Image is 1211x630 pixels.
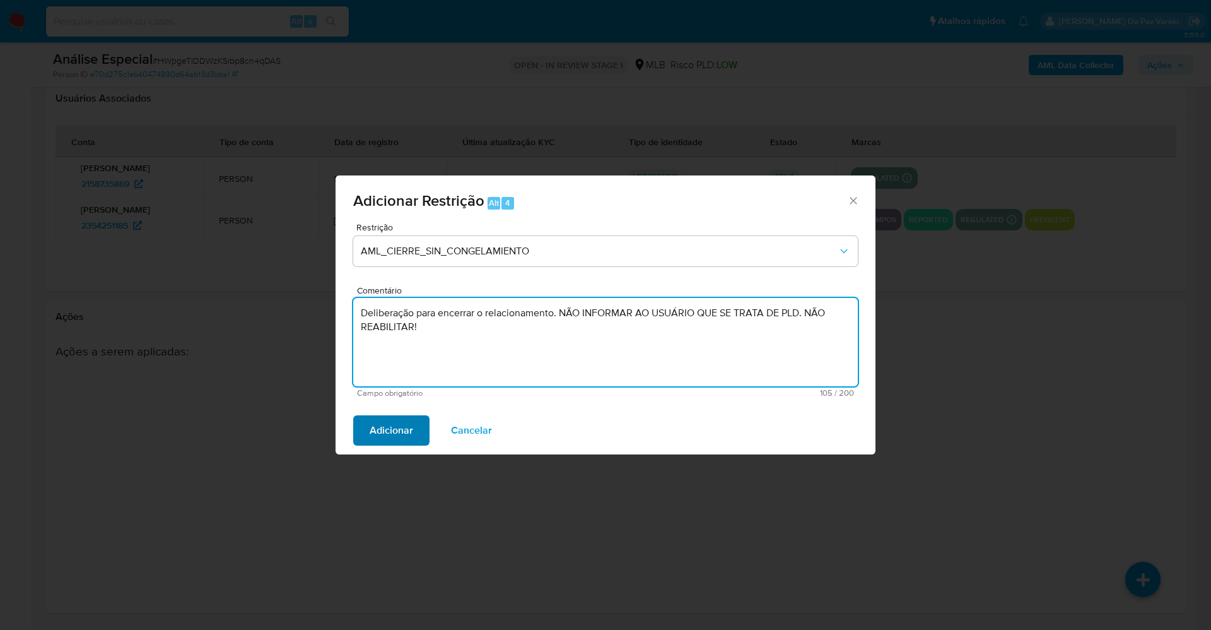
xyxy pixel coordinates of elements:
span: Comentário [357,286,862,295]
span: Restrição [356,223,861,232]
span: 4 [505,197,510,209]
button: Cancelar [435,415,508,446]
span: Máximo de 200 caracteres [605,389,854,397]
span: Campo obrigatório [357,389,605,398]
button: Restriction [353,236,858,266]
button: Fechar a janela [847,194,858,206]
textarea: Deliberação para encerrar o relacionamento. NÃO INFORMAR AO USUÁRIO QUE SE TRATA DE PLD. NÃO REAB... [353,298,858,386]
span: AML_CIERRE_SIN_CONGELAMIENTO [361,245,838,258]
span: Adicionar Restrição [353,189,484,211]
button: Adicionar [353,415,430,446]
span: Adicionar [370,417,413,444]
span: Cancelar [451,417,492,444]
span: Alt [489,197,499,209]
